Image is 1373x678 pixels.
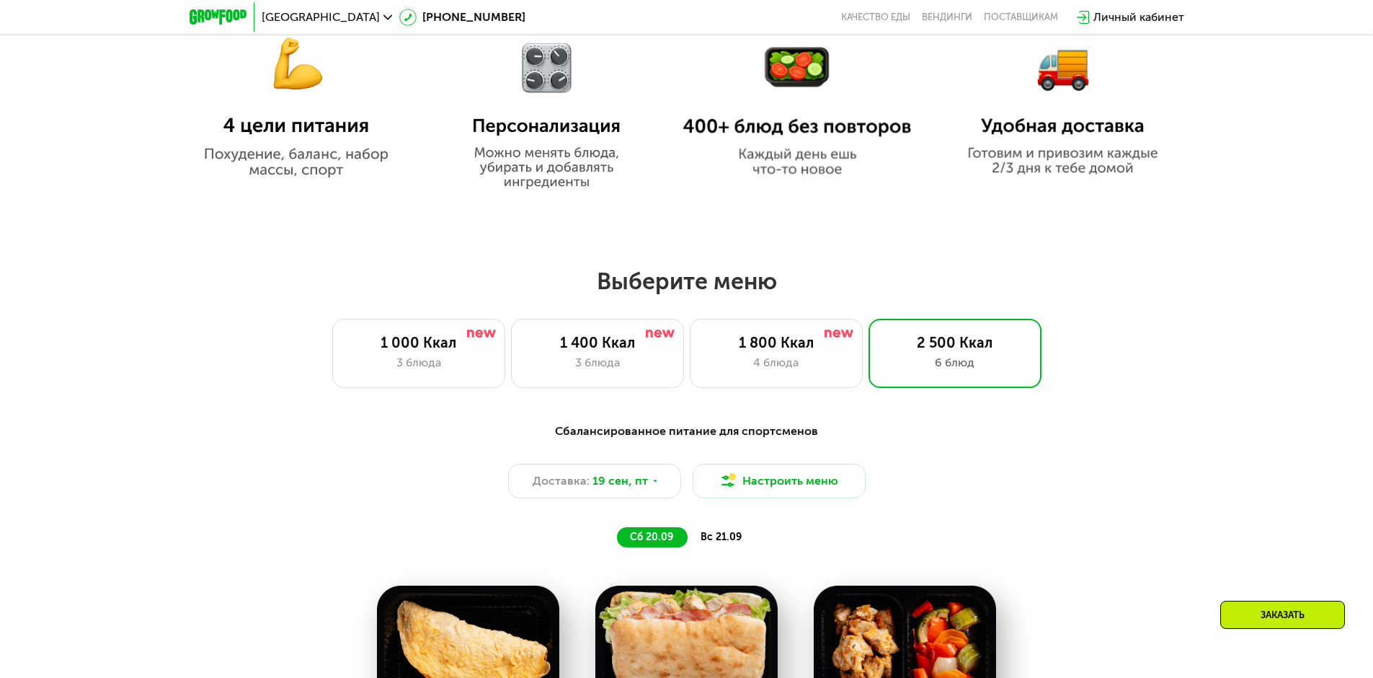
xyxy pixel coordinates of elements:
[592,472,648,490] span: 19 сен, пт
[884,354,1026,371] div: 6 блюд
[705,334,848,351] div: 1 800 Ккал
[533,472,590,490] span: Доставка:
[630,531,673,543] span: сб 20.09
[262,12,380,23] span: [GEOGRAPHIC_DATA]
[984,12,1058,23] div: поставщикам
[526,334,669,351] div: 1 400 Ккал
[260,423,1114,441] div: Сбалансированное питание для спортсменов
[399,9,525,26] a: [PHONE_NUMBER]
[526,354,669,371] div: 3 блюда
[922,12,972,23] a: Вендинги
[841,12,910,23] a: Качество еды
[1093,9,1184,26] div: Личный кабинет
[701,531,742,543] span: вс 21.09
[347,334,490,351] div: 1 000 Ккал
[705,354,848,371] div: 4 блюда
[46,267,1327,296] h2: Выберите меню
[693,464,866,498] button: Настроить меню
[1220,601,1345,629] div: Заказать
[347,354,490,371] div: 3 блюда
[884,334,1026,351] div: 2 500 Ккал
